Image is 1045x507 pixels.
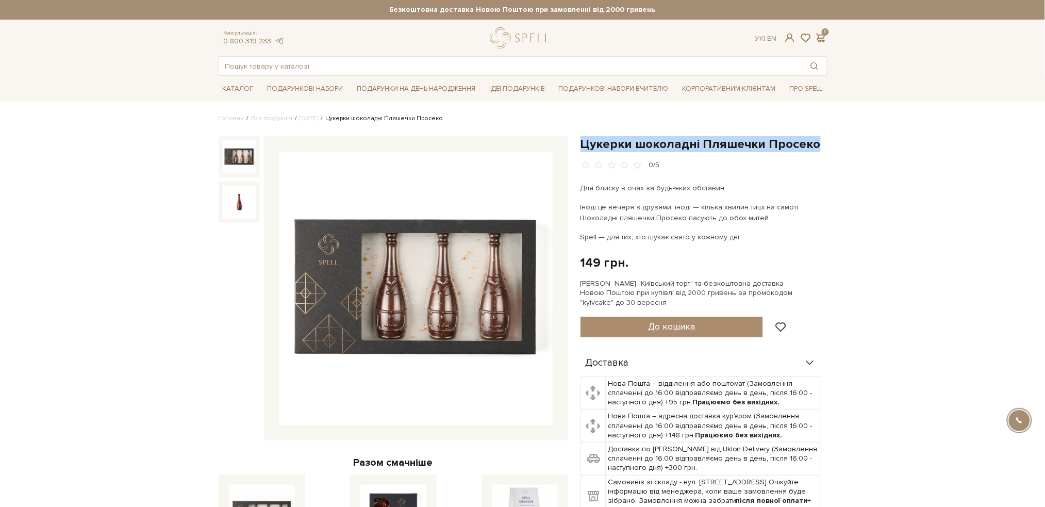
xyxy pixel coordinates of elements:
p: Іноді це вечеря з друзями, іноді — кілька хвилин тиші на самоті. Шоколадні пляшечки Просеко пасую... [580,202,822,223]
a: Вся продукція [252,115,293,122]
td: Нова Пошта – відділення або поштомат (Замовлення сплаченні до 16:00 відправляємо день в день, піс... [606,377,821,410]
li: Цукерки шоколадні Пляшечки Просеко [319,114,443,123]
a: Про Spell [785,81,826,97]
a: Головна [219,115,244,122]
a: Подарункові набори [263,81,347,97]
div: 149 грн. [580,255,629,271]
span: | [764,34,765,43]
a: Корпоративним клієнтам [678,81,780,97]
td: Нова Пошта – адресна доставка кур'єром (Замовлення сплаченні до 16:00 відправляємо день в день, п... [606,410,821,443]
a: logo [490,27,554,48]
button: До кошика [580,317,764,337]
span: Доставка [586,358,629,368]
a: Ідеї подарунків [485,81,549,97]
input: Пошук товару у каталозі [219,57,803,75]
img: Цукерки шоколадні Пляшечки Просеко [223,140,256,173]
span: Консультація: [224,30,285,37]
a: Каталог [219,81,258,97]
a: telegram [274,37,285,45]
img: Цукерки шоколадні Пляшечки Просеко [223,186,256,219]
b: після повної оплати [736,496,808,505]
p: Spell — для тих, хто шукає свято у кожному дні. [580,232,822,242]
b: Працюємо без вихідних. [692,398,780,406]
strong: Безкоштовна доставка Новою Поштою при замовленні від 2000 гривень [219,5,827,14]
div: Разом смачніше [219,456,568,469]
div: Ук [755,34,776,43]
div: 0/5 [649,160,660,170]
a: 0 800 319 233 [224,37,272,45]
img: Цукерки шоколадні Пляшечки Просеко [279,152,553,425]
td: Доставка по [PERSON_NAME] від Uklon Delivery (Замовлення сплаченні до 16:00 відправляємо день в д... [606,443,821,476]
span: До кошика [649,321,695,332]
a: [DATE] [300,115,319,122]
b: Працюємо без вихідних. [695,431,783,439]
h1: Цукерки шоколадні Пляшечки Просеко [580,136,827,152]
button: Пошук товару у каталозі [803,57,826,75]
a: Подарунки на День народження [353,81,479,97]
div: [PERSON_NAME] "Київський торт" та безкоштовна доставка Новою Поштою при купівлі від 2000 гривень ... [580,279,827,307]
a: En [767,34,776,43]
a: Подарункові набори Вчителю [555,80,673,97]
p: Для блиску в очах за будь-яких обставин. [580,183,822,193]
